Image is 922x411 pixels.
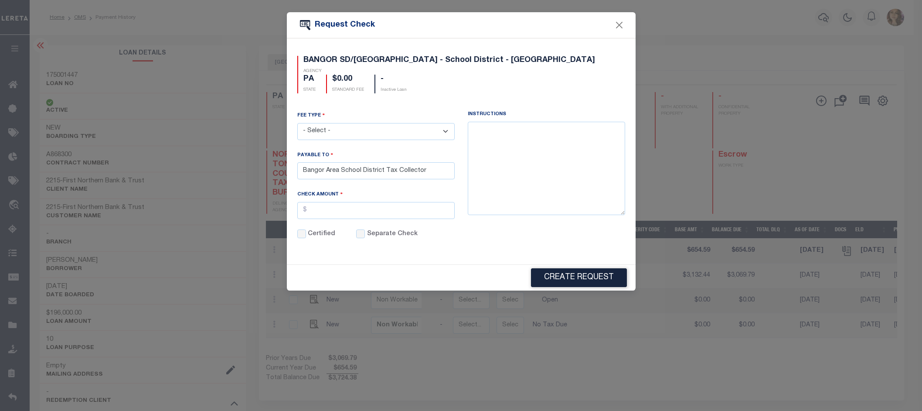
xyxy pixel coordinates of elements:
p: Inactive Loan [381,87,407,93]
p: AGENCY [303,68,595,75]
label: Instructions [468,111,506,118]
h5: BANGOR SD/[GEOGRAPHIC_DATA] - School District - [GEOGRAPHIC_DATA] [303,56,595,65]
label: Payable To [297,151,333,159]
label: Check Amount [297,190,343,199]
input: $ [297,202,455,219]
label: Fee Type [297,111,325,120]
h5: - [381,75,407,84]
label: Certified [308,229,335,239]
h5: PA [303,75,316,84]
h5: $0.00 [332,75,364,84]
p: STATE [303,87,316,93]
button: Create Request [531,268,627,287]
p: STANDARD FEE [332,87,364,93]
label: Separate Check [367,229,418,239]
